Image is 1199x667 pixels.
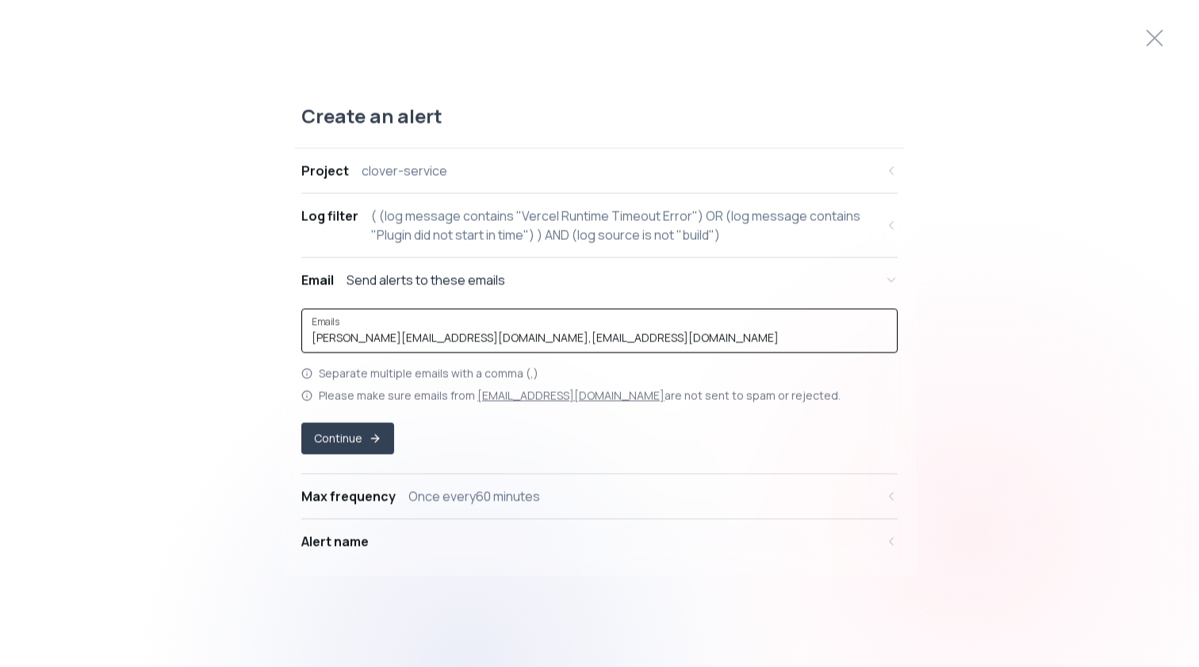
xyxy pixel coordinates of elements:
p: Separate multiple emails with a comma (,) [319,366,538,382]
button: EmailSend alerts to these emails [301,258,898,303]
div: EmailSend alerts to these emails [301,303,898,474]
button: Alert name [301,520,898,564]
button: Continue [301,423,394,455]
div: Max frequency [301,487,396,506]
p: Please make sure emails from are not sent to spam or rejected. [319,388,841,404]
div: Email [301,271,334,290]
div: ( (log message contains "Vercel Runtime Timeout Error") OR (log message contains "Plugin did not ... [371,207,875,245]
button: Max frequencyOnce every60 minutes [301,475,898,519]
div: Log filter [301,207,358,226]
div: Create an alert [295,104,904,149]
div: Send alerts to these emails [347,271,505,290]
div: Once every 60 minutes [408,487,540,506]
input: Emails [312,330,887,346]
button: Log filter( (log message contains "Vercel Runtime Timeout Error") OR (log message contains "Plugi... [301,194,898,257]
u: [EMAIL_ADDRESS][DOMAIN_NAME] [477,388,665,403]
label: Emails [312,315,346,329]
div: clover-service [362,162,447,181]
button: Projectclover-service [301,149,898,193]
div: Alert name [301,532,369,551]
div: Project [301,162,349,181]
